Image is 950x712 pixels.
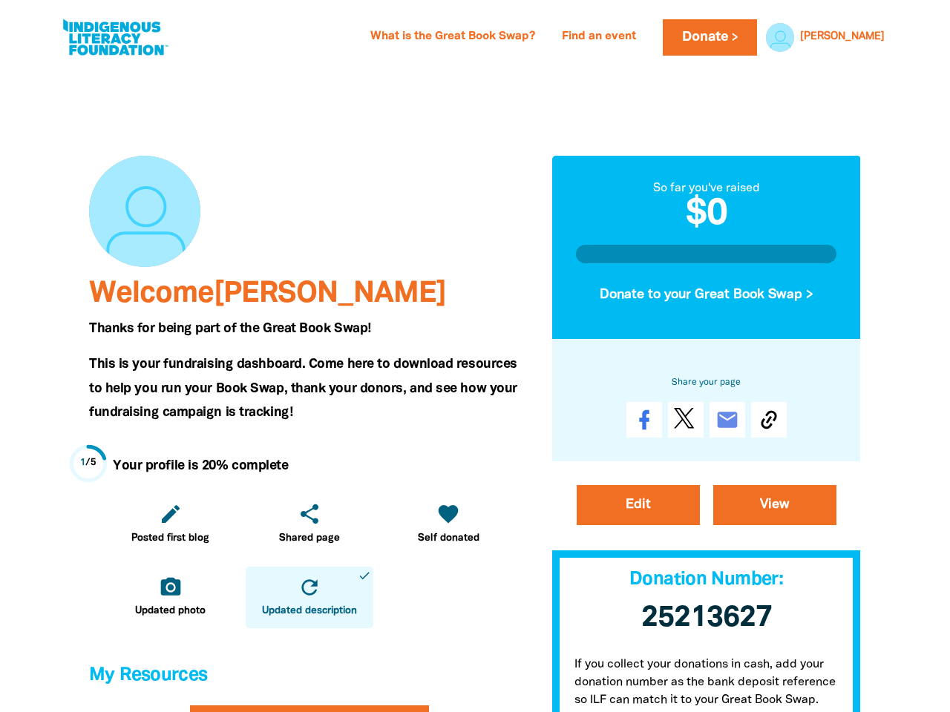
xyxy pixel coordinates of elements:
[135,604,206,619] span: Updated photo
[713,485,836,525] a: View
[668,402,704,438] a: Post
[89,358,517,418] span: This is your fundraising dashboard. Come here to download resources to help you run your Book Swa...
[800,32,885,42] a: [PERSON_NAME]
[131,531,209,546] span: Posted first blog
[159,502,183,526] i: edit
[577,485,700,525] a: Edit
[159,576,183,599] i: camera_alt
[89,280,446,308] span: Welcome [PERSON_NAME]
[576,374,837,390] h6: Share your page
[89,667,208,684] span: My Resources
[107,493,234,555] a: editPosted first blog
[710,402,745,438] a: email
[358,569,371,582] i: done
[576,179,837,197] div: So far you've raised
[279,531,340,546] span: Shared page
[626,402,662,438] a: Share
[553,25,645,49] a: Find an event
[663,19,756,56] a: Donate
[630,571,784,588] span: Donation Number:
[641,604,772,632] span: 25213627
[89,323,371,334] span: Thanks for being part of the Great Book Swap!
[107,567,234,628] a: camera_altUpdated photo
[246,493,373,555] a: shareShared page
[298,576,321,599] i: refresh
[80,456,97,470] div: / 5
[576,274,837,314] button: Donate to your Great Book Swap >
[298,502,321,526] i: share
[436,502,460,526] i: favorite
[751,402,787,438] button: Copy Link
[576,197,837,233] h2: $0
[113,460,288,472] strong: Your profile is 20% complete
[715,408,739,432] i: email
[80,458,86,467] span: 1
[385,493,512,555] a: favoriteSelf donated
[262,604,357,619] span: Updated description
[361,25,544,49] a: What is the Great Book Swap?
[418,531,479,546] span: Self donated
[246,567,373,628] a: refreshUpdated descriptiondone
